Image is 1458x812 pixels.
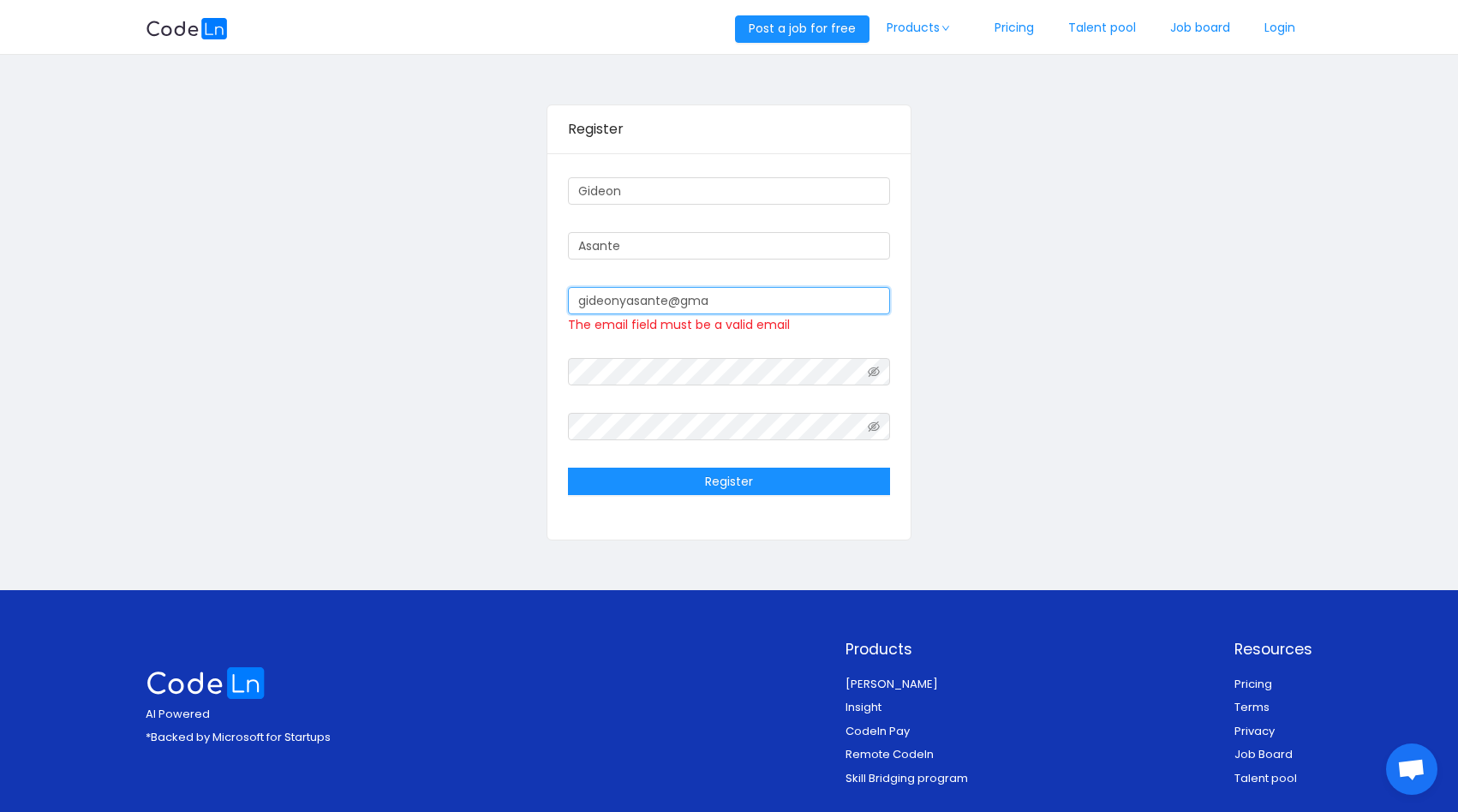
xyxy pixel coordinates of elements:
[568,232,891,260] input: Last name
[568,105,891,153] div: Register
[1386,743,1437,795] div: Open chat
[941,24,951,33] i: icon: down
[1234,699,1270,715] a: Terms
[846,638,968,660] p: Products
[1234,746,1293,762] a: Job Board
[146,667,266,699] img: logo
[568,287,891,314] input: Email
[568,468,891,495] button: Register
[846,770,968,786] a: Skill Bridging program
[1234,723,1275,739] a: Privacy
[568,177,891,205] input: First name
[1234,770,1297,786] a: Talent pool
[1234,676,1272,692] a: Pricing
[146,729,331,746] p: *Backed by Microsoft for Startups
[146,706,210,722] span: AI Powered
[846,699,881,715] a: Insight
[868,421,880,433] i: icon: eye-invisible
[846,746,934,762] a: Remote Codeln
[846,676,938,692] a: [PERSON_NAME]
[735,15,869,43] button: Post a job for free
[568,316,891,335] div: The email field must be a valid email
[735,20,869,37] a: Post a job for free
[1234,638,1312,660] p: Resources
[146,18,228,39] img: logobg.f302741d.svg
[846,723,910,739] a: Codeln Pay
[868,366,880,378] i: icon: eye-invisible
